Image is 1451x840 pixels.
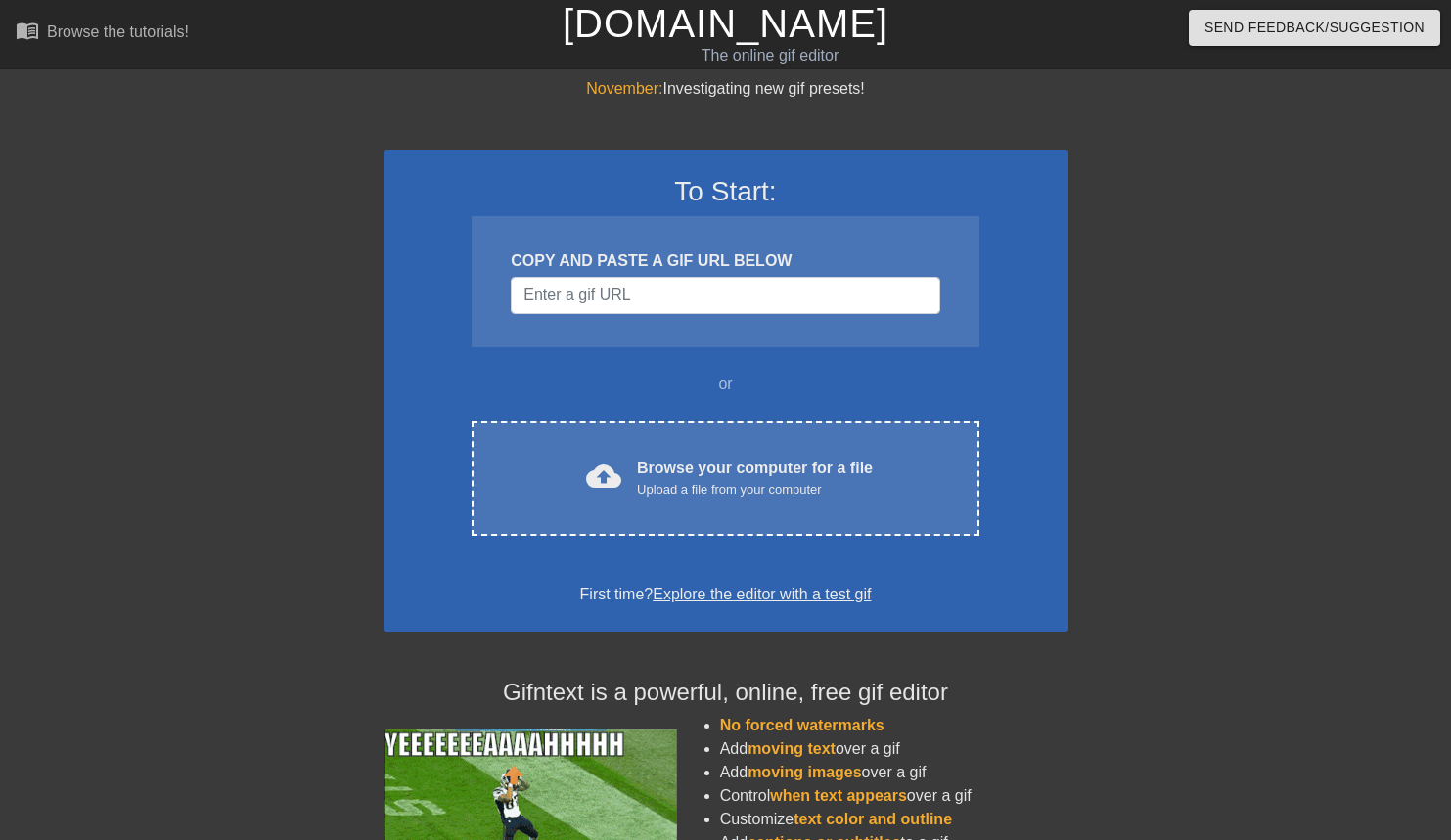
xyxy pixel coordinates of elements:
div: The online gif editor [493,44,1046,67]
span: No forced watermarks [720,717,884,733]
div: or [434,373,1018,396]
div: First time? [409,583,1043,606]
span: when text appears [770,787,907,804]
div: Upload a file from your computer [637,480,873,500]
span: moving text [748,740,836,757]
div: Browse the tutorials! [47,23,189,40]
a: Explore the editor with a test gif [653,586,871,602]
li: Control over a gif [720,784,1068,808]
div: Investigating new gif presets! [384,77,1068,101]
h4: Gifntext is a powerful, online, free gif editor [384,679,1068,707]
li: Add over a gif [720,737,1068,761]
a: [DOMAIN_NAME] [563,2,888,45]
span: cloud_upload [586,459,621,494]
h3: To Start: [409,175,1043,208]
span: menu_book [16,19,39,42]
button: Send Feedback/Suggestion [1189,10,1440,46]
div: Browse your computer for a file [637,457,873,500]
div: COPY AND PASTE A GIF URL BELOW [511,249,939,273]
a: Browse the tutorials! [16,19,189,49]
input: Username [511,277,939,314]
span: Send Feedback/Suggestion [1204,16,1425,40]
li: Add over a gif [720,761,1068,784]
span: text color and outline [794,811,952,827]
span: moving images [748,764,861,780]
li: Customize [720,808,1068,831]
span: November: [586,80,662,97]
